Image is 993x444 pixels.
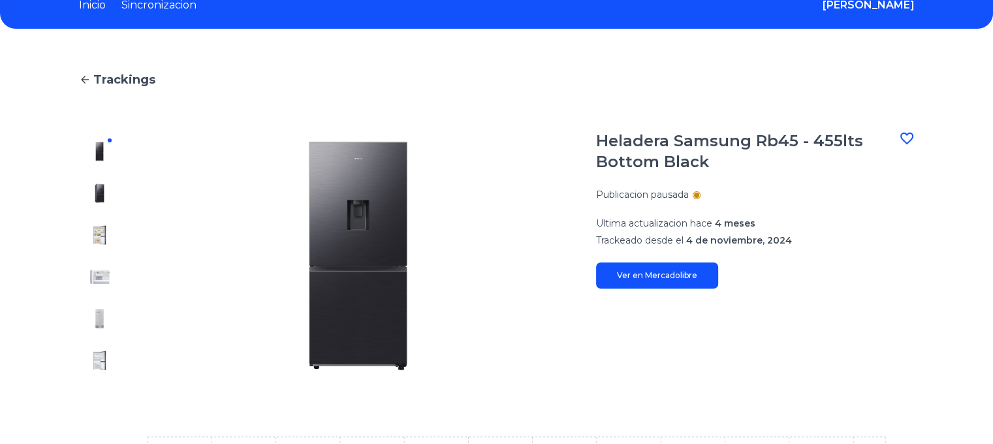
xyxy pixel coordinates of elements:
a: Trackings [79,71,915,89]
img: Heladera Samsung Rb45 - 455lts Bottom Black [89,308,110,329]
span: Trackeado desde el [596,234,684,246]
a: Ver en Mercadolibre [596,262,718,289]
p: Publicacion pausada [596,188,689,201]
img: Heladera Samsung Rb45 - 455lts Bottom Black [89,350,110,371]
span: 4 de noviembre, 2024 [686,234,792,246]
h1: Heladera Samsung Rb45 - 455lts Bottom Black [596,131,899,172]
img: Heladera Samsung Rb45 - 455lts Bottom Black [89,141,110,162]
img: Heladera Samsung Rb45 - 455lts Bottom Black [147,131,570,381]
span: 4 meses [715,217,755,229]
img: Heladera Samsung Rb45 - 455lts Bottom Black [89,183,110,204]
img: Heladera Samsung Rb45 - 455lts Bottom Black [89,225,110,246]
span: Trackings [93,71,155,89]
img: Heladera Samsung Rb45 - 455lts Bottom Black [89,266,110,287]
span: Ultima actualizacion hace [596,217,712,229]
